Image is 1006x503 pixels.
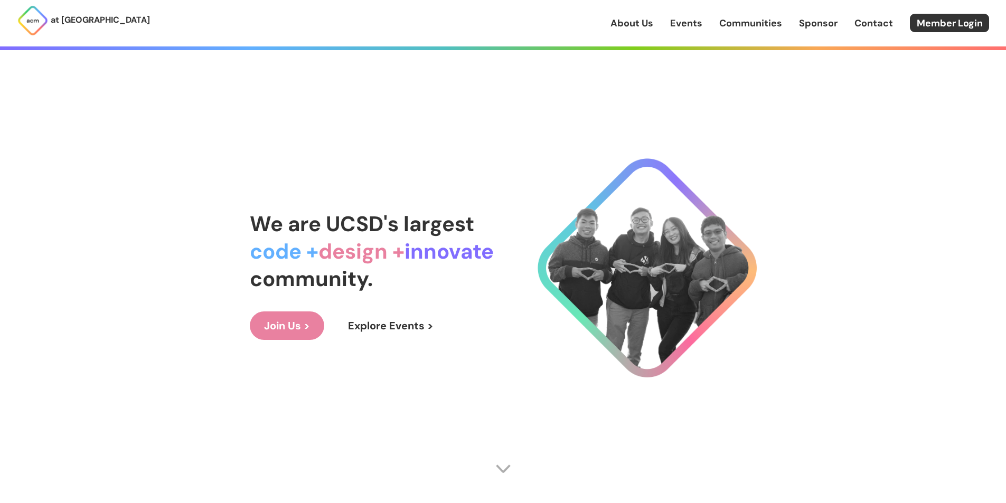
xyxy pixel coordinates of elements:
[334,311,448,340] a: Explore Events >
[250,265,373,292] span: community.
[854,16,893,30] a: Contact
[405,238,494,265] span: innovate
[538,158,757,377] img: Cool Logo
[17,5,150,36] a: at [GEOGRAPHIC_DATA]
[495,461,511,477] img: Scroll Arrow
[799,16,838,30] a: Sponsor
[250,210,474,238] span: We are UCSD's largest
[318,238,405,265] span: design +
[610,16,653,30] a: About Us
[250,311,324,340] a: Join Us >
[910,14,989,32] a: Member Login
[719,16,782,30] a: Communities
[670,16,702,30] a: Events
[17,5,49,36] img: ACM Logo
[250,238,318,265] span: code +
[51,13,150,27] p: at [GEOGRAPHIC_DATA]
